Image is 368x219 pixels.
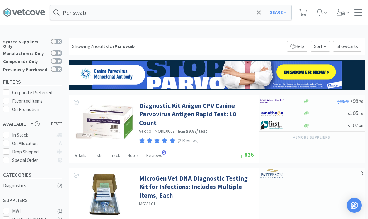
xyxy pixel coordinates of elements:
span: reset [51,121,63,127]
p: Help [287,41,307,52]
strong: Pcr swab [114,43,135,49]
div: MWI [12,207,51,215]
span: 107 [348,122,363,129]
div: On Allocation [12,140,54,147]
div: Showing 2 results [72,42,135,51]
p: (2 Reviews) [178,138,199,144]
button: Search [265,5,291,20]
img: 67d67680309e4a0bb49a5ff0391dcc42_6.png [260,121,284,130]
img: 3331a67d23dc422aa21b1ec98afbf632_11.png [260,109,284,118]
div: Open Intercom Messenger [347,198,362,213]
div: Compounds Only [3,58,48,64]
img: afd4a68a341e40a49ede32e5fd45c4a0.png [69,60,365,90]
span: · [176,128,177,134]
a: MicroGen Vet DNA Diagnostic Testing Kit for Infections: Includes Multiple Items, Each [139,174,252,200]
span: MGV-101 [139,201,156,207]
span: Sort [311,41,330,52]
a: Diagnostic Kit Anigen CPV Canine Parvovirus Antigen Rapid Test: 10 Count [139,101,252,127]
input: Search by item, sku, manufacturer, ingredient, size... [50,5,291,20]
span: Notes [128,153,139,158]
span: Reviews [146,153,162,158]
span: $ [348,124,350,128]
button: +3more suppliers [290,133,333,142]
div: Corporate Preferred [12,89,63,96]
span: 2 [162,150,166,155]
span: Track [110,153,120,158]
div: On Promotion [12,106,63,113]
div: Manufacturers Only [3,50,48,56]
div: Favorited Items [12,97,63,105]
img: 95ccaa8a8715403fb6eb8e28ac4f682a_63761.png [75,101,135,142]
div: Previously Purchased [3,66,48,72]
div: Diagnostics [3,182,54,189]
div: ( 1 ) [57,207,62,215]
h5: Categories [3,171,62,178]
span: 98 [351,97,363,105]
span: 826 [238,151,254,158]
img: f5e969b455434c6296c6d81ef179fa71_3.png [260,169,284,178]
span: $99.70 [337,99,349,104]
div: Special Order [12,157,54,164]
span: · [152,128,153,134]
span: $ [348,111,350,116]
img: 34d18f1de210453fa10412ecc9a4df6f_659888.jpeg [85,174,125,215]
img: f6b2451649754179b5b4e0c70c3f7cb0_2.png [260,96,284,106]
div: In Stock [12,131,54,139]
span: 105 [348,109,363,117]
span: Details [74,153,86,158]
span: Lists [94,153,103,158]
span: . 48 [358,124,363,128]
div: Synced Suppliers Only [3,39,48,48]
h5: Suppliers [3,197,62,204]
span: $ [351,99,353,104]
span: for [108,43,135,49]
span: . 00 [358,111,363,116]
div: Drop Shipped [12,148,54,156]
a: Vedco [139,128,151,134]
div: ( 2 ) [57,182,62,189]
p: Show Carts [333,41,361,52]
h5: Availability [3,120,62,128]
span: MODE0007 [155,128,175,134]
h5: Filters [3,78,62,85]
strong: $9.87 / test [186,128,208,134]
span: . 70 [358,99,363,104]
span: from [178,129,185,134]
